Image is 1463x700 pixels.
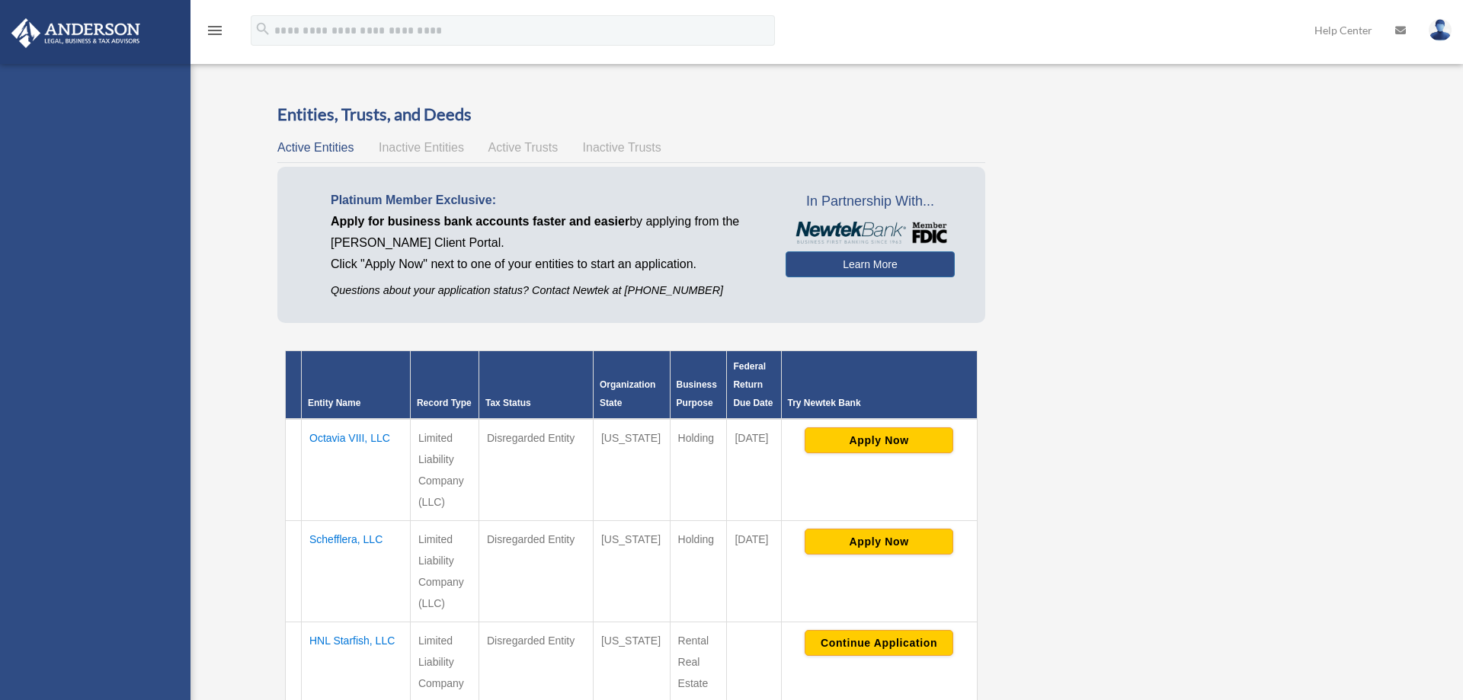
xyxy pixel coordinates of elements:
span: Apply for business bank accounts faster and easier [331,215,629,228]
p: Questions about your application status? Contact Newtek at [PHONE_NUMBER] [331,281,763,300]
img: NewtekBankLogoSM.png [793,222,946,245]
img: User Pic [1429,19,1452,41]
a: Learn More [786,251,954,277]
button: Continue Application [805,630,953,656]
td: Limited Liability Company (LLC) [410,419,479,521]
td: Schefflera, LLC [302,521,411,622]
div: Try Newtek Bank [788,394,971,412]
th: Federal Return Due Date [727,351,781,420]
td: [DATE] [727,521,781,622]
td: Limited Liability Company (LLC) [410,521,479,622]
button: Apply Now [805,427,953,453]
span: Active Entities [277,141,354,154]
a: menu [206,27,224,40]
th: Business Purpose [670,351,727,420]
th: Tax Status [479,351,593,420]
td: Disregarded Entity [479,521,593,622]
i: menu [206,21,224,40]
p: Click "Apply Now" next to one of your entities to start an application. [331,254,763,275]
th: Record Type [410,351,479,420]
th: Organization State [593,351,670,420]
i: search [255,21,271,37]
h3: Entities, Trusts, and Deeds [277,103,985,126]
img: Anderson Advisors Platinum Portal [7,18,145,48]
td: [US_STATE] [593,521,670,622]
td: Disregarded Entity [479,419,593,521]
span: In Partnership With... [786,190,954,214]
button: Apply Now [805,529,953,555]
span: Active Trusts [488,141,559,154]
td: Holding [670,521,727,622]
p: Platinum Member Exclusive: [331,190,763,211]
th: Entity Name [302,351,411,420]
td: [DATE] [727,419,781,521]
td: Octavia VIII, LLC [302,419,411,521]
td: Holding [670,419,727,521]
span: Inactive Entities [379,141,464,154]
p: by applying from the [PERSON_NAME] Client Portal. [331,211,763,254]
span: Inactive Trusts [583,141,661,154]
td: [US_STATE] [593,419,670,521]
